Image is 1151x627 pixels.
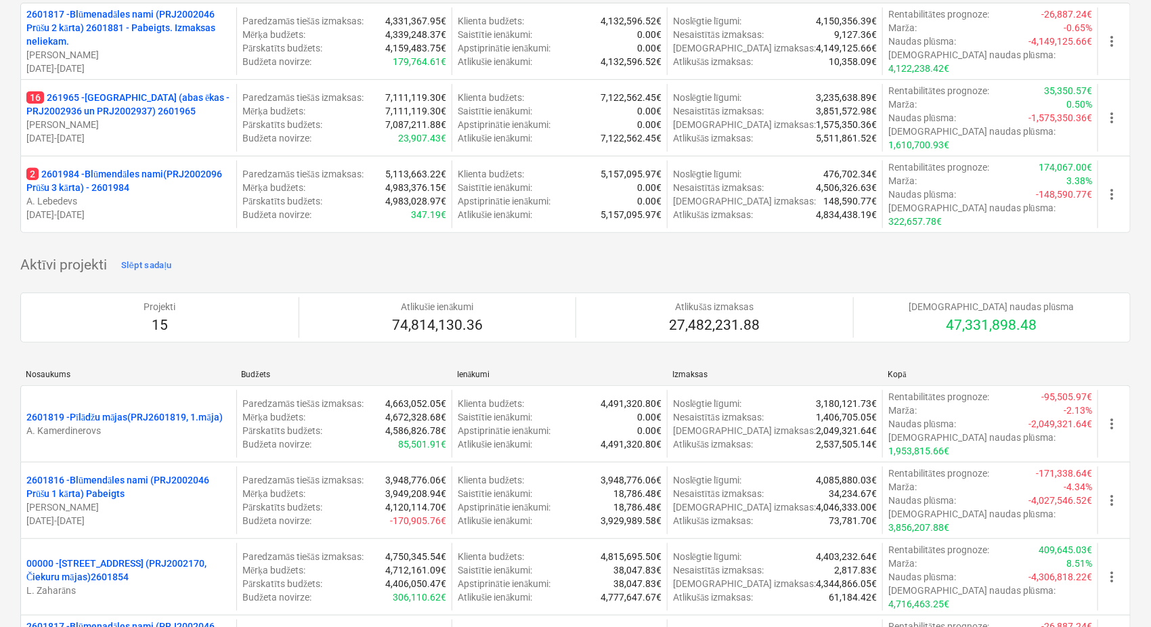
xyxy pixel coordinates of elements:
p: 4,834,438.19€ [816,208,877,221]
p: [DEMOGRAPHIC_DATA] izmaksas : [673,194,816,208]
div: 16261965 -[GEOGRAPHIC_DATA] (abas ēkas - PRJ2002936 un PRJ2002937) 2601965[PERSON_NAME][DATE]-[DATE] [26,91,231,145]
p: Atlikušās izmaksas : [673,590,754,604]
p: 3,949,208.94€ [385,487,446,500]
p: Mērķa budžets : [242,487,305,500]
p: Mērķa budžets : [242,181,305,194]
p: 5,511,861.52€ [816,131,877,145]
p: 7,087,211.88€ [385,118,446,131]
p: Klienta budžets : [458,167,524,181]
p: 0.00€ [637,194,661,208]
p: 10,358.09€ [829,55,877,68]
p: [DEMOGRAPHIC_DATA] naudas plūsma : [888,431,1056,444]
p: Nesaistītās izmaksas : [673,563,764,577]
p: -4.34% [1064,480,1092,494]
p: 38,047.83€ [613,577,661,590]
p: Paredzamās tiešās izmaksas : [242,550,364,563]
p: Naudas plūsma : [888,494,956,507]
span: more_vert [1104,416,1120,432]
p: [DEMOGRAPHIC_DATA] izmaksas : [673,424,816,437]
p: Noslēgtie līgumi : [673,167,741,181]
p: -2,049,321.64€ [1028,417,1092,431]
p: Klienta budžets : [458,473,524,487]
p: Apstiprinātie ienākumi : [458,577,550,590]
p: Noslēgtie līgumi : [673,91,741,104]
p: 74,814,130.36 [392,316,483,335]
p: Pārskatīts budžets : [242,500,322,514]
p: 9,127.36€ [834,28,877,41]
p: 0.00€ [637,28,661,41]
p: 4,122,238.42€ [888,62,949,75]
p: 1,610,700.93€ [888,138,949,152]
p: Klienta budžets : [458,397,524,410]
p: [DEMOGRAPHIC_DATA] naudas plūsma : [888,584,1056,597]
p: 61,184.42€ [829,590,877,604]
p: 7,122,562.45€ [601,91,661,104]
p: [PERSON_NAME] [26,500,231,514]
p: Mērķa budžets : [242,563,305,577]
p: Marža : [888,480,917,494]
p: [PERSON_NAME] [26,118,231,131]
p: 4,491,320.80€ [601,437,661,451]
p: Budžeta novirze : [242,590,311,604]
div: 00000 -[STREET_ADDRESS] (PRJ2002170, Čiekuru mājas)2601854L. Zaharāns [26,557,231,597]
p: 23,907.43€ [398,131,446,145]
p: 3,856,207.88€ [888,521,949,534]
iframe: Chat Widget [1083,562,1151,627]
p: [DATE] - [DATE] [26,62,231,75]
p: Atlikušās izmaksas : [673,131,754,145]
p: Saistītie ienākumi : [458,181,532,194]
p: Atlikušie ienākumi : [458,514,533,527]
p: Apstiprinātie ienākumi : [458,41,550,55]
p: 0.00€ [637,104,661,118]
p: A. Lebedevs [26,194,231,208]
div: Kopā [888,370,1093,380]
p: Pārskatīts budžets : [242,424,322,437]
p: 38,047.83€ [613,563,661,577]
p: 5,157,095.97€ [601,208,661,221]
p: Paredzamās tiešās izmaksas : [242,167,364,181]
p: 2601816 - Blūmendāles nami (PRJ2002046 Prūšu 1 kārta) Pabeigts [26,473,231,500]
p: Atlikušās izmaksas : [673,208,754,221]
p: 476,702.34€ [823,167,877,181]
p: Atlikušie ienākumi : [458,590,533,604]
div: 22601984 -Blūmendāles nami(PRJ2002096 Prūšu 3 kārta) - 2601984A. Lebedevs[DATE]-[DATE] [26,167,231,221]
p: 1,406,705.05€ [816,410,877,424]
p: Atlikušie ienākumi : [458,55,533,68]
p: 18,786.48€ [613,500,661,514]
p: -1,575,350.36€ [1028,111,1092,125]
p: Marža : [888,21,917,35]
p: Naudas plūsma : [888,35,956,48]
p: Rentabilitātes prognoze : [888,467,989,480]
p: 7,111,119.30€ [385,91,446,104]
p: Pārskatīts budžets : [242,577,322,590]
p: 4,344,866.05€ [816,577,877,590]
p: 0.00€ [637,41,661,55]
p: Atlikušie ienākumi [392,300,483,313]
p: Klienta budžets : [458,91,524,104]
p: 4,132,596.52€ [601,14,661,28]
p: 5,113,663.22€ [385,167,446,181]
p: 7,122,562.45€ [601,131,661,145]
p: [DEMOGRAPHIC_DATA] izmaksas : [673,577,816,590]
p: Rentabilitātes prognoze : [888,84,989,98]
p: Rentabilitātes prognoze : [888,160,989,174]
p: 4,120,114.70€ [385,500,446,514]
p: 00000 - [STREET_ADDRESS] (PRJ2002170, Čiekuru mājas)2601854 [26,557,231,584]
p: 85,501.91€ [398,437,446,451]
p: 4,085,880.03€ [816,473,877,487]
p: 4,406,050.47€ [385,577,446,590]
p: 0.00€ [637,424,661,437]
p: -0.65% [1064,21,1092,35]
p: 0.00€ [637,118,661,131]
p: A. Kamerdinerovs [26,424,231,437]
p: Apstiprinātie ienākumi : [458,118,550,131]
p: Saistītie ienākumi : [458,563,532,577]
p: 306,110.62€ [393,590,446,604]
p: -170,905.76€ [390,514,446,527]
p: -148,590.77€ [1036,188,1092,201]
p: Saistītie ienākumi : [458,487,532,500]
p: 179,764.61€ [393,55,446,68]
p: Atlikušās izmaksas : [673,437,754,451]
p: Paredzamās tiešās izmaksas : [242,473,364,487]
